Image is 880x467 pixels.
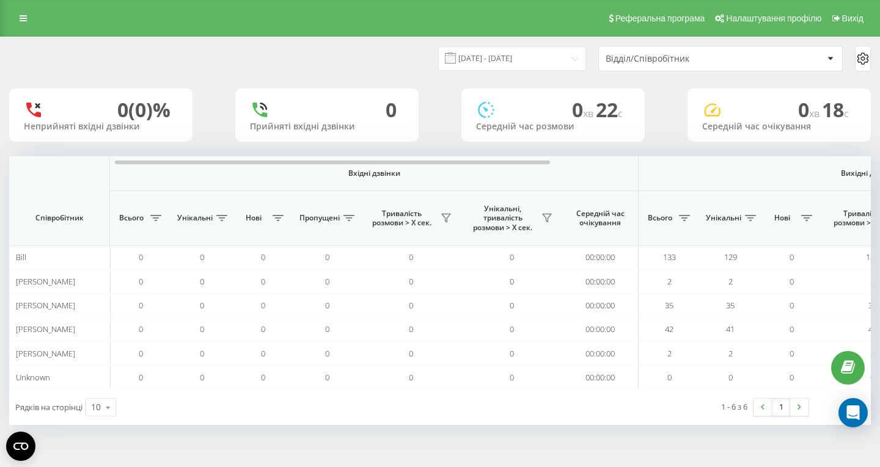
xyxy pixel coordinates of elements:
span: 35 [726,300,735,311]
span: Рядків на сторінці [15,402,82,413]
div: 10 [91,401,101,413]
span: Налаштування профілю [726,13,821,23]
span: 0 [139,372,143,383]
span: 0 [325,276,329,287]
span: 0 [200,300,204,311]
span: Пропущені [299,213,340,223]
span: 22 [596,96,623,123]
span: 0 [325,348,329,359]
span: [PERSON_NAME] [16,276,75,287]
span: 41 [726,324,735,335]
span: 0 [200,348,204,359]
span: 0 [261,324,265,335]
span: 35 [665,300,673,311]
span: 0 [200,372,204,383]
span: Bill [16,252,26,262]
span: 0 [200,252,204,262]
span: Всього [645,213,675,223]
span: 0 [325,252,329,262]
span: c [618,107,623,120]
span: 0 [139,252,143,262]
div: Середній час очікування [702,121,856,132]
span: хв [809,107,822,120]
span: 42 [665,324,673,335]
div: Прийняті вхідні дзвінки [250,121,404,132]
td: 00:00:00 [562,317,639,341]
span: Унікальні [177,213,213,223]
div: Неприйняті вхідні дзвінки [24,121,178,132]
div: Відділ/Співробітник [606,54,752,64]
td: 00:00:00 [562,245,639,269]
span: 0 [510,300,514,311]
span: 0 [790,276,794,287]
button: Open CMP widget [6,432,35,461]
span: 0 [790,348,794,359]
span: 0 [728,372,733,383]
div: 0 [386,98,397,121]
span: 0 [790,300,794,311]
div: 1 - 6 з 6 [721,400,747,413]
span: 2 [667,348,672,359]
span: 0 [139,324,143,335]
span: Нові [767,213,798,223]
span: 0 [139,276,143,287]
span: Вхідні дзвінки [142,168,606,178]
span: 18 [822,96,849,123]
span: 2 [870,348,875,359]
span: Тривалість розмови > Х сек. [367,209,437,228]
div: Open Intercom Messenger [838,398,868,427]
span: 0 [572,96,596,123]
span: 2 [728,276,733,287]
span: 0 [139,300,143,311]
span: 0 [409,348,413,359]
span: c [844,107,849,120]
span: 0 [200,276,204,287]
span: 0 [790,252,794,262]
span: 129 [724,252,737,262]
td: 00:00:00 [562,294,639,317]
span: Всього [116,213,147,223]
span: Unknown [16,372,50,383]
span: 0 [409,300,413,311]
span: [PERSON_NAME] [16,300,75,311]
span: Вихід [842,13,864,23]
span: 0 [790,324,794,335]
div: Середній час розмови [476,121,630,132]
span: 0 [325,300,329,311]
span: 0 [325,324,329,335]
span: Співробітник [20,213,99,223]
span: хв [583,107,596,120]
span: [PERSON_NAME] [16,324,75,335]
span: 0 [667,372,672,383]
span: 0 [510,372,514,383]
span: Унікальні [706,213,741,223]
span: 0 [409,324,413,335]
a: 1 [772,399,790,416]
span: 0 [510,252,514,262]
span: 133 [663,252,676,262]
span: [PERSON_NAME] [16,348,75,359]
span: 0 [798,96,822,123]
span: 35 [868,300,877,311]
span: Середній час очікування [571,209,629,228]
span: 0 [510,348,514,359]
span: Реферальна програма [615,13,705,23]
span: 0 [139,348,143,359]
span: Нові [238,213,269,223]
span: 0 [261,372,265,383]
span: 0 [325,372,329,383]
span: 2 [728,348,733,359]
span: 0 [510,276,514,287]
span: 0 [790,372,794,383]
span: 0 [510,324,514,335]
span: 0 [409,276,413,287]
span: 42 [868,324,877,335]
span: 0 [409,372,413,383]
span: 0 [261,252,265,262]
span: Унікальні, тривалість розмови > Х сек. [468,204,538,233]
span: 0 [261,300,265,311]
span: 0 [200,324,204,335]
td: 00:00:00 [562,366,639,389]
span: 0 [261,348,265,359]
span: 133 [866,252,879,262]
